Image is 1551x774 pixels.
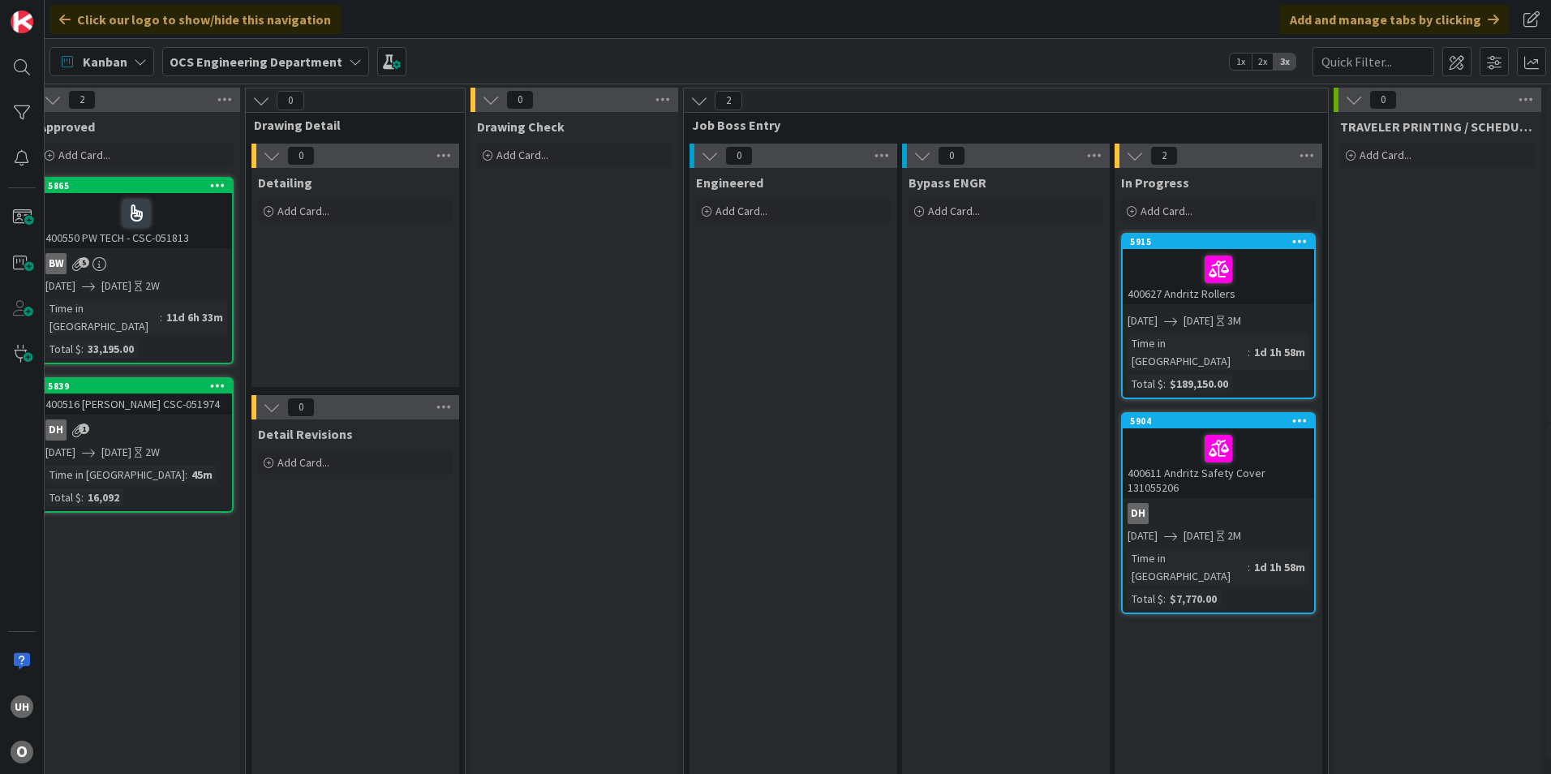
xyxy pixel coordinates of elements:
[49,5,341,34] div: Click our logo to show/hide this navigation
[39,177,234,364] a: 5865400550 PW TECH - CSC-051813BW[DATE][DATE]2WTime in [GEOGRAPHIC_DATA]:11d 6h 33mTotal $:33,195.00
[1128,375,1163,393] div: Total $
[928,204,980,218] span: Add Card...
[79,424,89,434] span: 1
[41,178,232,193] div: 5865
[187,466,217,484] div: 45m
[39,377,234,513] a: 5839400516 [PERSON_NAME] CSC-051974DH[DATE][DATE]2WTime in [GEOGRAPHIC_DATA]:45mTotal $:16,092
[84,488,123,506] div: 16,092
[1313,47,1434,76] input: Quick Filter...
[1163,375,1166,393] span: :
[1123,428,1314,498] div: 400611 Andritz Safety Cover 131055206
[1227,527,1241,544] div: 2M
[1123,503,1314,524] div: DH
[1184,527,1214,544] span: [DATE]
[39,118,95,135] span: Approved
[1128,527,1158,544] span: [DATE]
[101,444,131,461] span: [DATE]
[1163,590,1166,608] span: :
[101,277,131,295] span: [DATE]
[83,52,127,71] span: Kanban
[1230,54,1252,70] span: 1x
[1128,590,1163,608] div: Total $
[1123,234,1314,304] div: 5915400627 Andritz Rollers
[1123,249,1314,304] div: 400627 Andritz Rollers
[162,308,227,326] div: 11d 6h 33m
[1227,312,1241,329] div: 3M
[45,299,160,335] div: Time in [GEOGRAPHIC_DATA]
[1123,234,1314,249] div: 5915
[1130,236,1314,247] div: 5915
[692,117,1308,133] span: Job Boss Entry
[1128,503,1149,524] div: DH
[477,118,565,135] span: Drawing Check
[160,308,162,326] span: :
[696,174,763,191] span: Engineered
[185,466,187,484] span: :
[506,90,534,110] span: 0
[909,174,986,191] span: Bypass ENGR
[1248,558,1250,576] span: :
[145,277,160,295] div: 2W
[84,340,138,358] div: 33,195.00
[258,174,312,191] span: Detailing
[45,340,81,358] div: Total $
[287,146,315,166] span: 0
[1121,412,1316,614] a: 5904400611 Andritz Safety Cover 131055206DH[DATE][DATE]2MTime in [GEOGRAPHIC_DATA]:1d 1h 58mTotal...
[79,257,89,268] span: 5
[170,54,342,70] b: OCS Engineering Department
[1130,415,1314,427] div: 5904
[45,277,75,295] span: [DATE]
[258,426,353,442] span: Detail Revisions
[287,398,315,417] span: 0
[1184,312,1214,329] span: [DATE]
[1280,5,1509,34] div: Add and manage tabs by clicking
[48,180,232,191] div: 5865
[1252,54,1274,70] span: 2x
[1274,54,1295,70] span: 3x
[48,381,232,392] div: 5839
[496,148,548,162] span: Add Card...
[1141,204,1192,218] span: Add Card...
[45,253,67,274] div: BW
[41,379,232,415] div: 5839400516 [PERSON_NAME] CSC-051974
[1121,233,1316,399] a: 5915400627 Andritz Rollers[DATE][DATE]3MTime in [GEOGRAPHIC_DATA]:1d 1h 58mTotal $:$189,150.00
[277,91,304,110] span: 0
[41,379,232,393] div: 5839
[41,253,232,274] div: BW
[58,148,110,162] span: Add Card...
[11,741,33,763] div: O
[45,419,67,441] div: DH
[45,444,75,461] span: [DATE]
[715,204,767,218] span: Add Card...
[45,466,185,484] div: Time in [GEOGRAPHIC_DATA]
[715,91,742,110] span: 2
[145,444,160,461] div: 2W
[68,90,96,110] span: 2
[254,117,445,133] span: Drawing Detail
[1128,549,1248,585] div: Time in [GEOGRAPHIC_DATA]
[1123,414,1314,498] div: 5904400611 Andritz Safety Cover 131055206
[725,146,753,166] span: 0
[81,340,84,358] span: :
[1166,590,1221,608] div: $7,770.00
[1248,343,1250,361] span: :
[1250,558,1309,576] div: 1d 1h 58m
[45,488,81,506] div: Total $
[277,455,329,470] span: Add Card...
[41,193,232,248] div: 400550 PW TECH - CSC-051813
[41,393,232,415] div: 400516 [PERSON_NAME] CSC-051974
[41,178,232,248] div: 5865400550 PW TECH - CSC-051813
[11,695,33,718] div: uh
[81,488,84,506] span: :
[1166,375,1232,393] div: $189,150.00
[1250,343,1309,361] div: 1d 1h 58m
[11,11,33,33] img: Visit kanbanzone.com
[1128,312,1158,329] span: [DATE]
[1150,146,1178,166] span: 2
[1340,118,1535,135] span: TRAVELER PRINTING / SCHEDULING
[277,204,329,218] span: Add Card...
[1123,414,1314,428] div: 5904
[1128,334,1248,370] div: Time in [GEOGRAPHIC_DATA]
[1369,90,1397,110] span: 0
[41,419,232,441] div: DH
